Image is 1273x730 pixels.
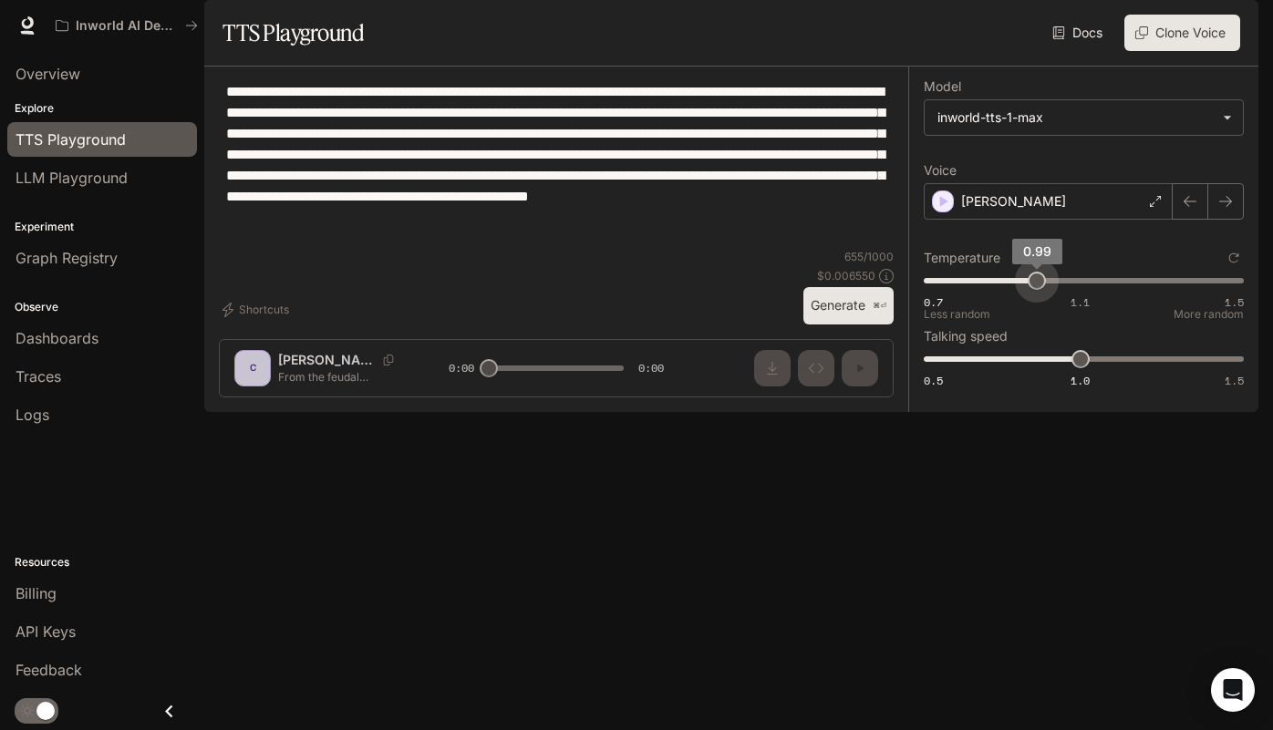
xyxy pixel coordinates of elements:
p: Voice [924,164,957,177]
span: 0.7 [924,294,943,310]
p: Temperature [924,252,1000,264]
p: [PERSON_NAME] [961,192,1066,211]
button: All workspaces [47,7,206,44]
button: Clone Voice [1124,15,1240,51]
div: Open Intercom Messenger [1211,668,1255,712]
span: 1.5 [1225,373,1244,388]
p: Talking speed [924,330,1008,343]
span: 0.99 [1023,243,1051,259]
p: Model [924,80,961,93]
span: 1.1 [1071,294,1090,310]
span: 1.0 [1071,373,1090,388]
p: Inworld AI Demos [76,18,178,34]
div: inworld-tts-1-max [925,100,1243,135]
button: Generate⌘⏎ [803,287,894,324]
p: More random [1174,309,1244,320]
p: ⌘⏎ [873,301,886,312]
div: inworld-tts-1-max [937,108,1214,127]
a: Docs [1049,15,1110,51]
span: 1.5 [1225,294,1244,310]
p: Less random [924,309,990,320]
span: 0.5 [924,373,943,388]
h1: TTS Playground [223,15,364,51]
button: Shortcuts [219,295,296,324]
button: Reset to default [1224,248,1244,268]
